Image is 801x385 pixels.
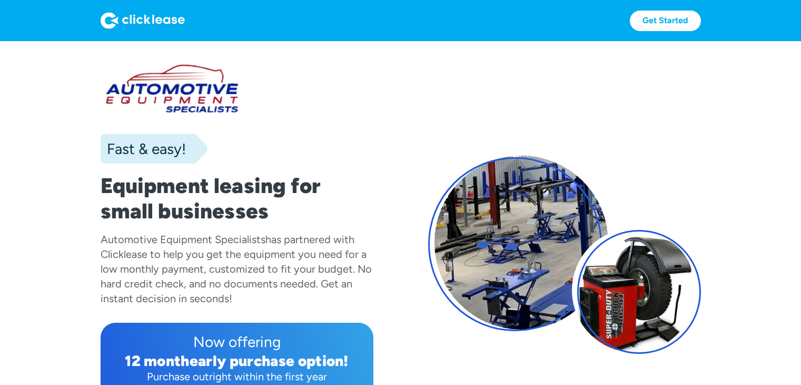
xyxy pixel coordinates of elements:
[101,173,373,224] h1: Equipment leasing for small businesses
[101,12,185,29] img: Logo
[630,11,701,31] a: Get Started
[101,233,265,246] div: Automotive Equipment Specialists
[101,138,186,159] div: Fast & easy!
[109,331,365,352] div: Now offering
[190,352,349,370] div: early purchase option!
[109,369,365,384] div: Purchase outright within the first year
[101,233,372,305] div: has partnered with Clicklease to help you get the equipment you need for a low monthly payment, c...
[125,352,190,370] div: 12 month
